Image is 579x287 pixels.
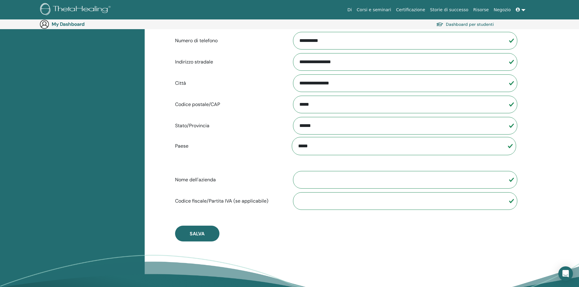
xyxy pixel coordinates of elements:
[40,19,49,29] img: generic-user-icon.jpg
[354,4,394,15] a: Corsi e seminari
[491,4,513,15] a: Negozio
[52,21,112,27] h3: My Dashboard
[558,266,573,281] div: Open Intercom Messenger
[171,120,287,132] label: Stato/Provincia
[175,226,219,241] button: Salva
[171,99,287,110] label: Codice postale/CAP
[436,22,443,27] img: graduation-cap.svg
[471,4,491,15] a: Risorse
[171,174,287,186] label: Nome dell'azienda
[171,195,287,207] label: Codice fiscale/Partita IVA (se applicabile)
[190,231,205,237] span: Salva
[171,35,287,46] label: Numero di telefono
[171,77,287,89] label: Città
[436,20,494,29] a: Dashboard per studenti
[428,4,471,15] a: Storie di successo
[171,56,287,68] label: Indirizzo stradale
[394,4,428,15] a: Certificazione
[171,140,287,152] label: Paese
[40,3,113,17] img: logo.png
[345,4,354,15] a: Di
